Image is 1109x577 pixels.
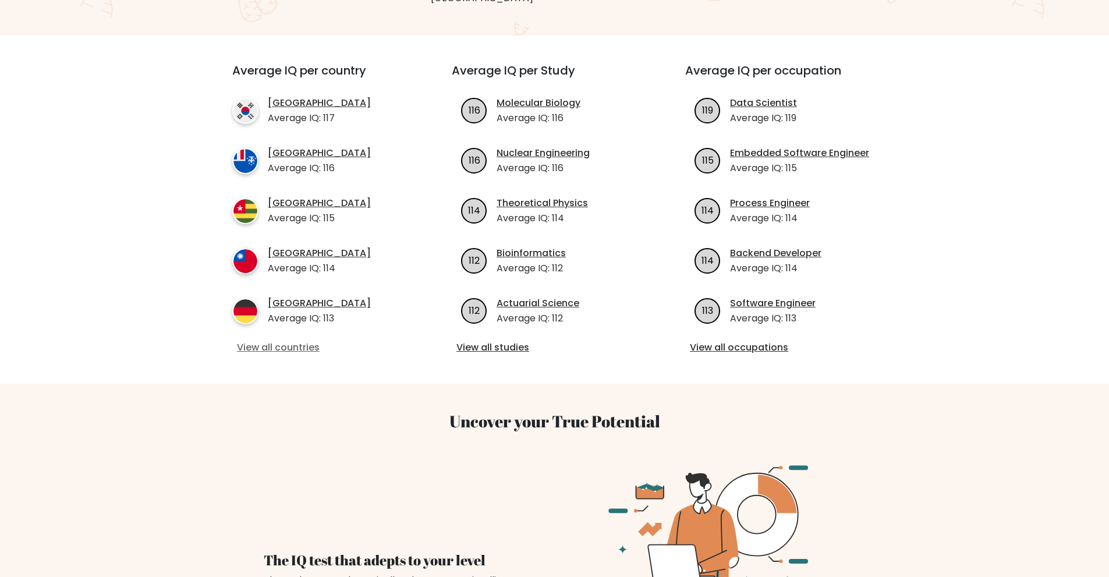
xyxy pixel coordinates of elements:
[268,246,371,260] a: [GEOGRAPHIC_DATA]
[268,111,371,125] p: Average IQ: 117
[264,552,541,569] h4: The IQ test that adepts to your level
[232,248,258,274] img: country
[232,198,258,224] img: country
[702,303,713,317] text: 113
[232,98,258,124] img: country
[730,146,869,160] a: Embedded Software Engineer
[469,253,480,267] text: 112
[268,96,371,110] a: [GEOGRAPHIC_DATA]
[497,246,566,260] a: Bioinformatics
[497,146,590,160] a: Nuclear Engineering
[497,311,579,325] p: Average IQ: 112
[497,211,588,225] p: Average IQ: 114
[730,246,821,260] a: Backend Developer
[701,203,714,217] text: 114
[730,196,810,210] a: Process Engineer
[730,261,821,275] p: Average IQ: 114
[237,341,405,355] a: View all countries
[730,211,810,225] p: Average IQ: 114
[497,96,580,110] a: Molecular Biology
[702,103,713,116] text: 119
[730,96,797,110] a: Data Scientist
[730,311,816,325] p: Average IQ: 113
[497,261,566,275] p: Average IQ: 112
[701,253,714,267] text: 114
[178,412,932,431] h3: Uncover your True Potential
[268,296,371,310] a: [GEOGRAPHIC_DATA]
[730,296,816,310] a: Software Engineer
[452,63,657,91] h3: Average IQ per Study
[468,203,480,217] text: 114
[497,161,590,175] p: Average IQ: 116
[268,261,371,275] p: Average IQ: 114
[268,196,371,210] a: [GEOGRAPHIC_DATA]
[232,298,258,324] img: country
[497,296,579,310] a: Actuarial Science
[268,146,371,160] a: [GEOGRAPHIC_DATA]
[469,303,480,317] text: 112
[702,153,714,167] text: 115
[232,63,410,91] h3: Average IQ per country
[497,111,580,125] p: Average IQ: 116
[456,341,653,355] a: View all studies
[497,196,588,210] a: Theoretical Physics
[730,111,797,125] p: Average IQ: 119
[469,153,480,167] text: 116
[690,341,886,355] a: View all occupations
[469,103,480,116] text: 116
[268,211,371,225] p: Average IQ: 115
[268,311,371,325] p: Average IQ: 113
[685,63,891,91] h3: Average IQ per occupation
[268,161,371,175] p: Average IQ: 116
[730,161,869,175] p: Average IQ: 115
[232,148,258,174] img: country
